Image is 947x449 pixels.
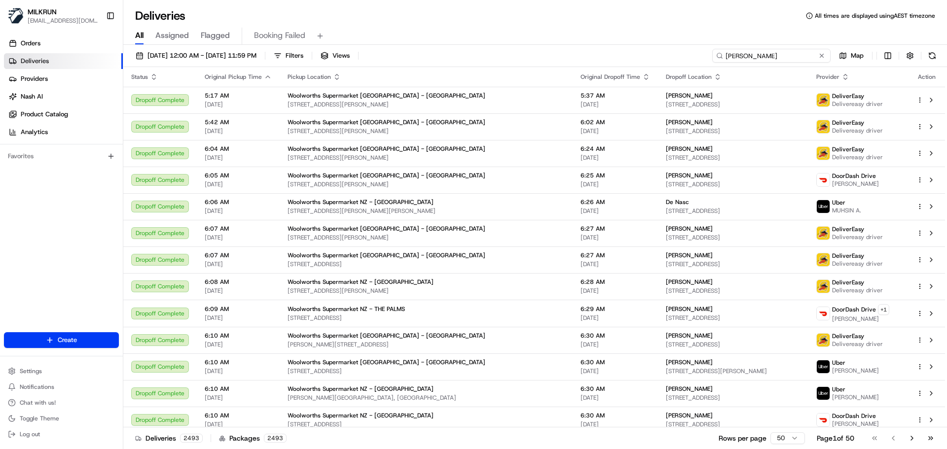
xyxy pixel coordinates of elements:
span: Nash AI [21,92,43,101]
button: +1 [878,304,889,315]
span: [STREET_ADDRESS] [666,287,801,295]
span: Woolworths Supermarket [GEOGRAPHIC_DATA] - [GEOGRAPHIC_DATA] [288,145,485,153]
span: [STREET_ADDRESS][PERSON_NAME] [288,154,565,162]
button: Chat with us! [4,396,119,410]
span: [PERSON_NAME] [832,367,879,375]
span: 6:25 AM [581,172,650,179]
span: [PERSON_NAME] [666,92,713,100]
span: MUHSIN A. [832,207,861,214]
img: delivereasy_logo.png [817,227,830,240]
span: [STREET_ADDRESS] [666,101,801,108]
span: Woolworths Supermarket [GEOGRAPHIC_DATA] - [GEOGRAPHIC_DATA] [288,251,485,259]
span: 6:10 AM [205,385,272,393]
span: [PERSON_NAME] [666,278,713,286]
span: [STREET_ADDRESS] [666,314,801,322]
span: 6:08 AM [205,278,272,286]
button: [DATE] 12:00 AM - [DATE] 11:59 PM [131,49,261,63]
button: Log out [4,427,119,441]
img: delivereasy_logo.png [817,334,830,346]
span: Woolworths Supermarket NZ - [GEOGRAPHIC_DATA] [288,412,434,419]
span: Original Dropoff Time [581,73,640,81]
img: uber-new-logo.jpeg [817,360,830,373]
span: 6:30 AM [581,412,650,419]
span: [PERSON_NAME][STREET_ADDRESS] [288,341,565,348]
button: Views [316,49,354,63]
span: DeliverEasy [832,278,864,286]
span: [DATE] [581,234,650,242]
span: Uber [832,359,845,367]
a: Providers [4,71,123,87]
span: Delivereasy driver [832,153,883,161]
span: [PERSON_NAME] [666,385,713,393]
span: [DATE] [205,180,272,188]
span: [STREET_ADDRESS] [666,127,801,135]
span: Map [851,51,864,60]
span: Woolworths Supermarket NZ - [GEOGRAPHIC_DATA] [288,385,434,393]
span: 6:07 AM [205,225,272,233]
span: [DATE] [205,260,272,268]
span: [EMAIL_ADDRESS][DOMAIN_NAME] [28,17,98,25]
span: DoorDash Drive [832,172,876,180]
span: [STREET_ADDRESS] [666,234,801,242]
span: 6:05 AM [205,172,272,179]
span: [STREET_ADDRESS][PERSON_NAME] [288,180,565,188]
span: Woolworths Supermarket [GEOGRAPHIC_DATA] - [GEOGRAPHIC_DATA] [288,358,485,366]
span: Woolworths Supermarket NZ - [GEOGRAPHIC_DATA] [288,198,434,206]
span: DeliverEasy [832,252,864,260]
span: De Nasc [666,198,689,206]
input: Type to search [712,49,831,63]
span: 6:02 AM [581,118,650,126]
span: Delivereasy driver [832,260,883,268]
span: Woolworths Supermarket [GEOGRAPHIC_DATA] - [GEOGRAPHIC_DATA] [288,92,485,100]
span: Filters [286,51,303,60]
span: Woolworths Supermarket NZ - THE PALMS [288,305,405,313]
span: [DATE] [581,260,650,268]
span: [PERSON_NAME] [832,420,879,428]
span: [PERSON_NAME] [666,225,713,233]
span: [STREET_ADDRESS][PERSON_NAME] [288,101,565,108]
span: [DATE] [205,234,272,242]
span: Analytics [21,128,48,137]
span: [STREET_ADDRESS] [288,260,565,268]
p: Rows per page [719,433,766,443]
span: DeliverEasy [832,119,864,127]
img: delivereasy_logo.png [817,147,830,160]
span: 6:06 AM [205,198,272,206]
span: DeliverEasy [832,92,864,100]
div: Action [916,73,937,81]
span: 6:24 AM [581,145,650,153]
button: Toggle Theme [4,412,119,425]
button: Notifications [4,380,119,394]
img: delivereasy_logo.png [817,253,830,266]
span: Providers [21,74,48,83]
span: [DATE] 12:00 AM - [DATE] 11:59 PM [147,51,256,60]
span: [DATE] [581,420,650,428]
span: [DATE] [581,101,650,108]
span: Settings [20,367,42,375]
button: MILKRUN [28,7,57,17]
span: [DATE] [581,154,650,162]
span: [STREET_ADDRESS][PERSON_NAME] [666,367,801,375]
span: Deliveries [21,57,49,66]
div: 2493 [180,434,203,443]
span: [DATE] [205,367,272,375]
span: [DATE] [581,180,650,188]
span: 5:37 AM [581,92,650,100]
button: Refresh [925,49,939,63]
img: doordash_logo_v2.png [817,414,830,426]
span: 6:09 AM [205,305,272,313]
span: 6:04 AM [205,145,272,153]
span: 6:30 AM [581,332,650,340]
span: DoorDash Drive [832,412,876,420]
span: [DATE] [205,127,272,135]
span: [STREET_ADDRESS] [666,341,801,348]
img: MILKRUN [8,8,24,24]
span: [PERSON_NAME] [666,305,713,313]
h1: Deliveries [135,8,185,24]
span: [PERSON_NAME] [666,412,713,419]
span: Woolworths Supermarket [GEOGRAPHIC_DATA] - [GEOGRAPHIC_DATA] [288,172,485,179]
span: Delivereasy driver [832,233,883,241]
span: DeliverEasy [832,145,864,153]
span: [DATE] [205,341,272,348]
span: Flagged [201,30,230,41]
